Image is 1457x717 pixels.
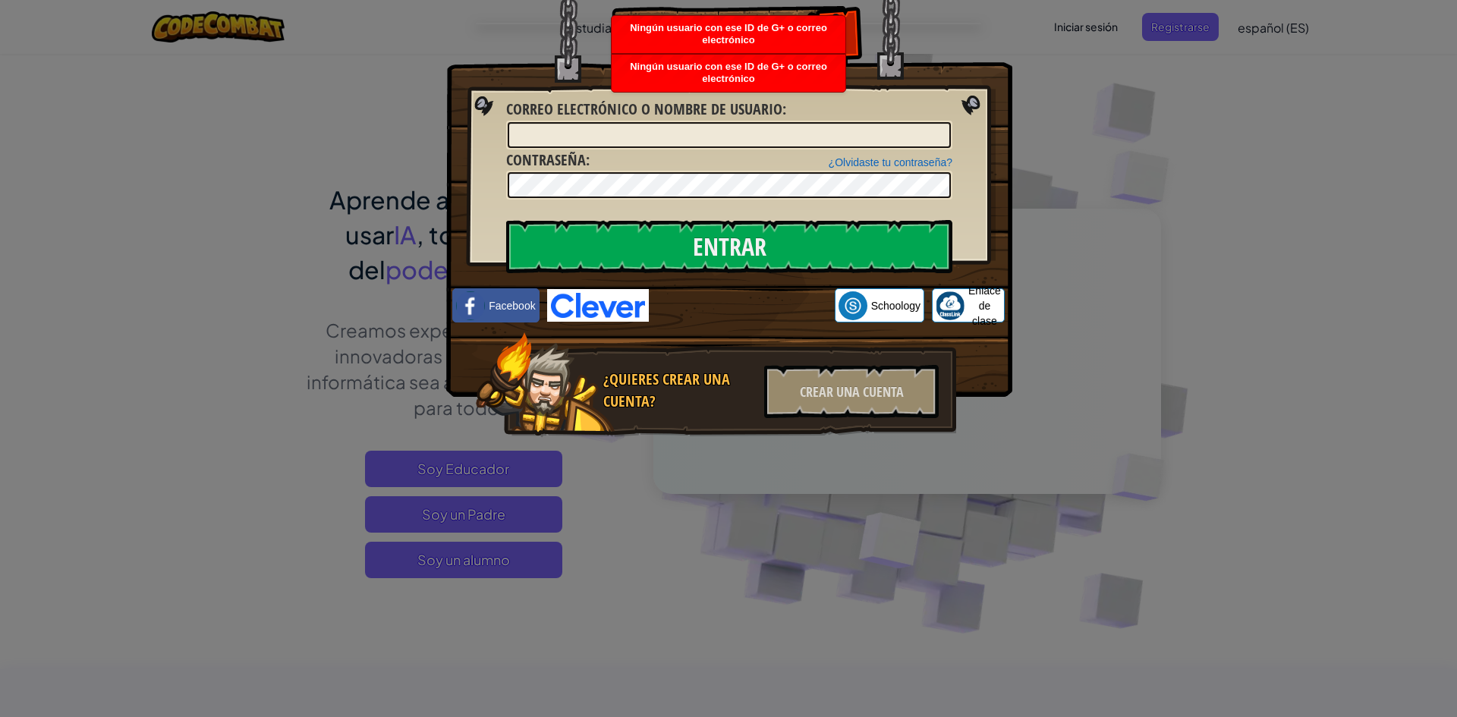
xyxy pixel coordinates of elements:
[630,61,827,84] font: Ningún usuario con ese ID de G+ o correo electrónico
[506,149,586,170] font: Contraseña
[871,300,920,312] font: Schoology
[456,291,485,320] img: facebook_small.png
[800,382,904,401] font: Crear una cuenta
[782,99,786,119] font: :
[547,289,649,322] img: clever-logo-blue.png
[968,285,1001,327] font: Enlace de clase
[839,291,867,320] img: schoology.png
[506,220,952,273] input: Entrar
[506,99,782,119] font: Correo electrónico o nombre de usuario
[489,300,535,312] font: Facebook
[603,369,730,411] font: ¿Quieres crear una cuenta?
[829,156,952,168] a: ¿Olvidaste tu contraseña?
[936,291,965,320] img: classlink-logo-small.png
[586,149,590,170] font: :
[649,289,835,322] iframe: Botón Iniciar sesión con Google
[630,22,827,46] font: Ningún usuario con ese ID de G+ o correo electrónico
